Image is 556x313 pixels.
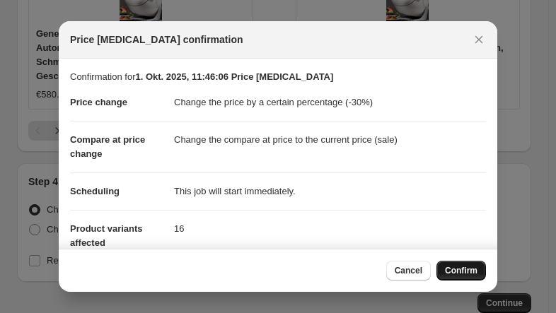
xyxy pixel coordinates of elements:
span: Price change [70,97,127,107]
button: Confirm [436,261,486,280]
span: Compare at price change [70,134,145,159]
dd: 16 [174,210,486,247]
dd: Change the compare at price to the current price (sale) [174,121,486,158]
button: Cancel [386,261,431,280]
span: Product variants affected [70,223,143,248]
dd: This job will start immediately. [174,172,486,210]
b: 1. Okt. 2025, 11:46:06 Price [MEDICAL_DATA] [135,71,333,82]
button: Close [469,30,489,49]
span: Cancel [395,265,422,276]
p: Confirmation for [70,70,486,84]
span: Price [MEDICAL_DATA] confirmation [70,33,243,47]
dd: Change the price by a certain percentage (-30%) [174,84,486,121]
span: Scheduling [70,186,120,196]
span: Confirm [445,265,477,276]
